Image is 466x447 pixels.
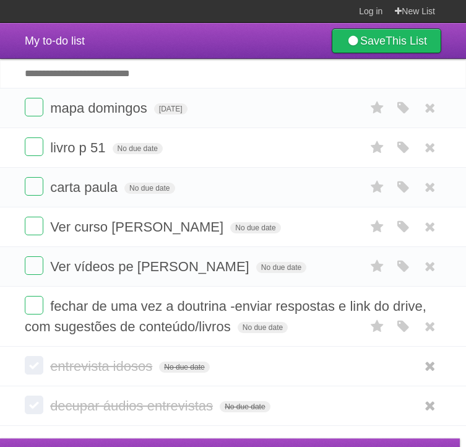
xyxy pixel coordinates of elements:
span: No due date [113,143,163,154]
label: Done [25,98,43,116]
label: Done [25,296,43,315]
label: Star task [366,316,389,337]
a: SaveThis List [332,28,441,53]
span: Ver vídeos pe [PERSON_NAME] [50,259,252,274]
label: Done [25,217,43,235]
label: Done [25,137,43,156]
label: Done [25,396,43,414]
span: mapa domingos [50,100,150,116]
b: This List [386,35,427,47]
span: No due date [230,222,280,233]
span: My to-do list [25,35,85,47]
span: entrevista idosos [50,358,155,374]
span: No due date [256,262,306,273]
span: No due date [159,362,209,373]
label: Star task [366,98,389,118]
span: fechar de uma vez a doutrina -enviar respostas e link do drive, com sugestões de conteúdo/livros [25,298,426,334]
span: No due date [238,322,288,333]
label: Done [25,356,43,375]
span: Ver curso [PERSON_NAME] [50,219,227,235]
span: No due date [124,183,175,194]
label: Star task [366,256,389,277]
span: livro p 51 [50,140,108,155]
label: Done [25,256,43,275]
span: decupar áudios entrevistas [50,398,216,414]
label: Star task [366,137,389,158]
label: Star task [366,177,389,197]
label: Star task [366,217,389,237]
span: [DATE] [154,103,188,115]
label: Done [25,177,43,196]
span: carta paula [50,180,121,195]
span: No due date [220,401,270,412]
